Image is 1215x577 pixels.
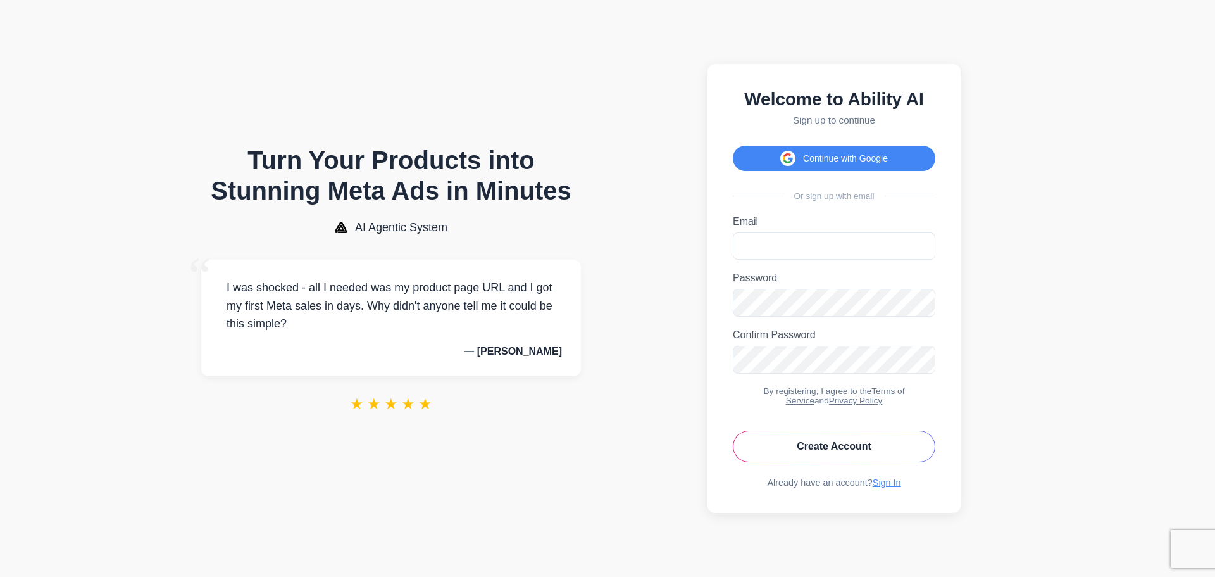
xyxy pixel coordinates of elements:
[350,395,364,413] span: ★
[220,346,562,357] p: — [PERSON_NAME]
[733,329,935,341] label: Confirm Password
[733,89,935,110] h2: Welcome to Ability AI
[335,222,347,233] img: AI Agentic System Logo
[201,145,581,206] h1: Turn Your Products into Stunning Meta Ads in Minutes
[733,191,935,201] div: Or sign up with email
[733,272,935,284] label: Password
[384,395,398,413] span: ★
[189,247,211,305] span: “
[733,146,935,171] button: Continue with Google
[733,115,935,125] p: Sign up to continue
[733,216,935,227] label: Email
[873,478,901,488] a: Sign In
[401,395,415,413] span: ★
[418,395,432,413] span: ★
[367,395,381,413] span: ★
[733,386,935,405] div: By registering, I agree to the and
[733,478,935,488] div: Already have an account?
[829,396,883,405] a: Privacy Policy
[786,386,905,405] a: Terms of Service
[355,221,447,234] span: AI Agentic System
[733,431,935,462] button: Create Account
[220,279,562,333] p: I was shocked - all I needed was my product page URL and I got my first Meta sales in days. Why d...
